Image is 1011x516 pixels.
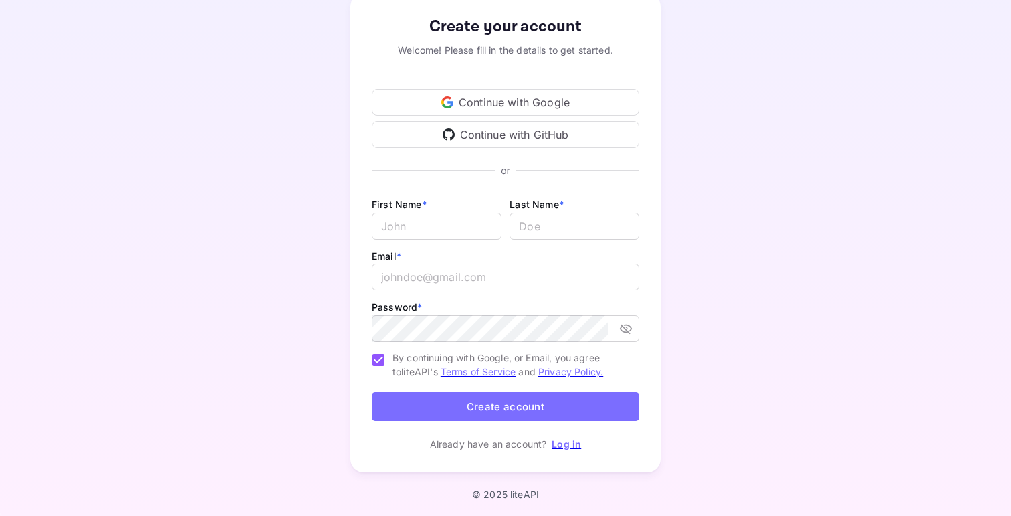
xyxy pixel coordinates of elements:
label: First Name [372,199,427,210]
button: toggle password visibility [614,317,638,341]
label: Password [372,301,422,313]
button: Create account [372,392,639,421]
a: Log in [552,438,581,450]
a: Terms of Service [441,366,516,377]
div: Create your account [372,15,639,39]
a: Privacy Policy. [538,366,603,377]
input: John [372,213,501,240]
div: Continue with GitHub [372,121,639,148]
div: Welcome! Please fill in the details to get started. [372,43,639,57]
span: By continuing with Google, or Email, you agree to liteAPI's and [392,351,629,379]
div: Continue with Google [372,89,639,116]
label: Email [372,250,401,262]
input: johndoe@gmail.com [372,264,639,290]
p: © 2025 liteAPI [472,489,539,500]
label: Last Name [510,199,564,210]
p: Already have an account? [430,437,547,451]
input: Doe [510,213,639,240]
